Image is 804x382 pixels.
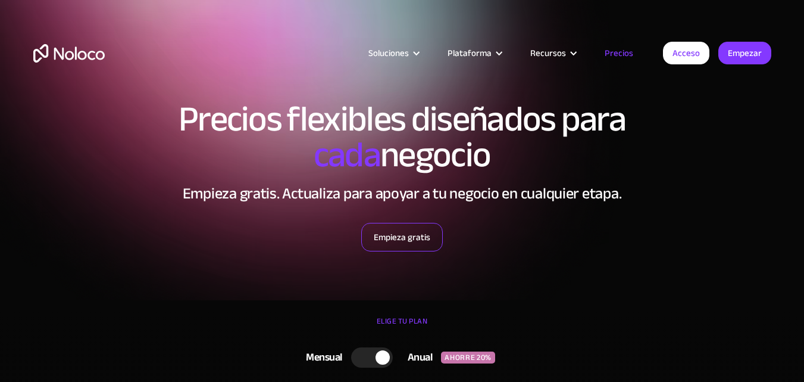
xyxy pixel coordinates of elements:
[179,86,625,153] font: Precios flexibles diseñados para
[445,350,491,365] font: AHORRE 20%
[408,347,433,367] font: Anual
[377,314,428,328] font: ELIGE TU PLAN
[515,45,590,61] div: Recursos
[314,122,380,188] font: cada
[718,42,771,64] a: Empezar
[33,44,105,63] a: hogar
[530,45,566,61] font: Recursos
[605,45,633,61] font: Precios
[361,223,443,251] a: Empieza gratis
[448,45,492,61] font: Plataforma
[374,229,430,246] font: Empieza gratis
[663,42,709,64] a: Acceso
[306,347,342,367] font: Mensual
[728,45,762,61] font: Empezar
[380,122,490,188] font: negocio
[183,179,622,208] font: Empieza gratis. Actualiza para apoyar a tu negocio en cualquier etapa.
[368,45,409,61] font: Soluciones
[433,45,515,61] div: Plataforma
[590,45,648,61] a: Precios
[672,45,700,61] font: Acceso
[353,45,433,61] div: Soluciones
